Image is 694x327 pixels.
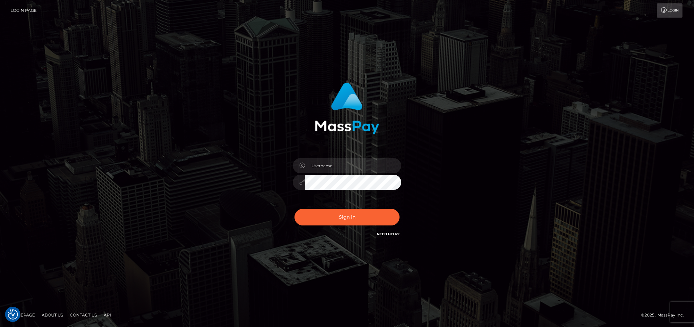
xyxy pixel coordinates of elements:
[641,311,689,319] div: © 2025 , MassPay Inc.
[315,83,379,134] img: MassPay Login
[8,309,18,320] img: Revisit consent button
[39,310,66,320] a: About Us
[294,209,400,225] button: Sign in
[67,310,100,320] a: Contact Us
[11,3,37,18] a: Login Page
[657,3,682,18] a: Login
[377,232,400,236] a: Need Help?
[7,310,38,320] a: Homepage
[305,158,401,173] input: Username...
[8,309,18,320] button: Consent Preferences
[101,310,114,320] a: API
